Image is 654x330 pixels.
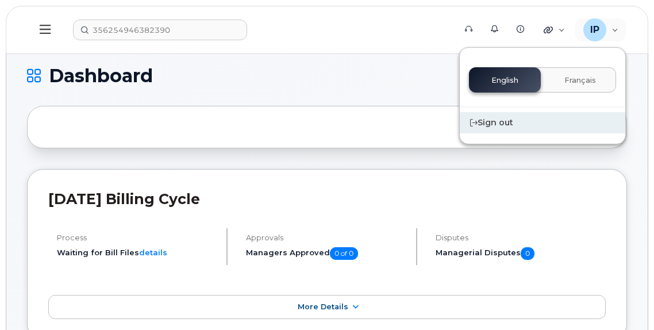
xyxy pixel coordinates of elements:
[48,190,606,208] h2: [DATE] Billing Cycle
[57,247,217,258] li: Waiting for Bill Files
[246,233,406,242] h4: Approvals
[330,247,358,260] span: 0 of 0
[436,247,606,260] h5: Managerial Disputes
[460,112,625,133] div: Sign out
[57,233,217,242] h4: Process
[436,233,606,242] h4: Disputes
[139,248,167,257] a: details
[49,67,153,85] span: Dashboard
[298,302,348,311] span: More Details
[521,247,534,260] span: 0
[564,76,596,85] span: Français
[246,247,406,260] h5: Managers Approved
